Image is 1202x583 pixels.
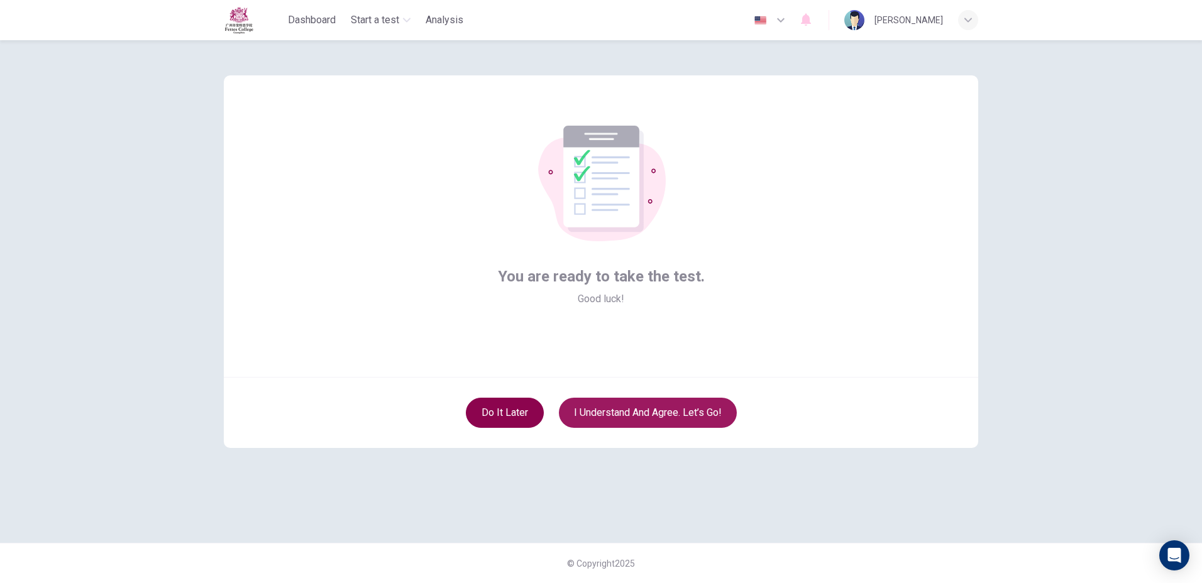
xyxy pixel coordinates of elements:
button: Dashboard [283,9,341,31]
span: Analysis [426,13,463,28]
button: Start a test [346,9,416,31]
span: Good luck! [578,291,624,307]
div: Open Intercom Messenger [1159,540,1189,570]
div: [PERSON_NAME] [874,13,943,28]
img: en [753,16,768,25]
span: Start a test [351,13,399,28]
button: Analysis [421,9,468,31]
span: Dashboard [288,13,336,28]
img: Profile picture [844,10,864,30]
button: I understand and agree. Let’s go! [559,398,737,428]
span: © Copyright 2025 [567,558,635,569]
span: You are ready to take the test. [498,266,705,286]
button: Do it later [466,398,544,428]
img: Fettes logo [224,6,254,34]
a: Fettes logo [224,6,283,34]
